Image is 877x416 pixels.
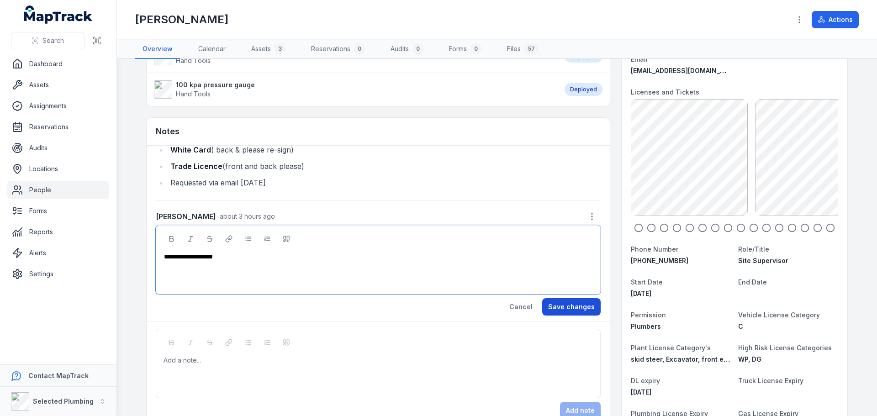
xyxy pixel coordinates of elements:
[524,43,539,54] div: 57
[503,298,539,316] button: Cancel
[168,160,601,173] li: (front and back please)
[156,211,216,222] strong: [PERSON_NAME]
[738,344,832,352] span: High Risk License Categories
[631,377,660,384] span: DL expiry
[442,40,489,59] a: Forms0
[631,278,663,286] span: Start Date
[7,181,109,199] a: People
[135,12,228,27] h1: [PERSON_NAME]
[220,212,275,220] span: about 3 hours ago
[542,298,601,316] button: Save changes
[42,36,64,45] span: Search
[221,231,237,247] button: Link
[631,67,741,74] span: [EMAIL_ADDRESS][DOMAIN_NAME]
[7,160,109,178] a: Locations
[738,311,820,319] span: Vehicle License Category
[631,311,666,319] span: Permission
[631,245,678,253] span: Phone Number
[156,125,180,138] h3: Notes
[170,145,211,154] strong: White Card
[33,397,94,405] strong: Selected Plumbing
[202,231,217,247] button: Strikethrough
[631,322,661,330] span: Plumbers
[176,90,211,98] span: Hand Tools
[168,143,601,156] li: ( back & please re-sign)
[7,118,109,136] a: Reservations
[500,40,546,59] a: Files57
[738,245,769,253] span: Role/Title
[631,344,711,352] span: Plant License Category's
[304,40,372,59] a: Reservations0
[7,139,109,157] a: Audits
[631,290,651,297] time: 10/16/2017, 12:00:00 AM
[470,43,481,54] div: 0
[738,355,761,363] span: WP, DG
[220,212,275,220] time: 9/1/2025, 11:27:00 AM
[240,231,256,247] button: Bulleted List
[738,257,788,264] span: Site Supervisor
[631,388,651,396] span: [DATE]
[631,388,651,396] time: 5/9/2028, 12:00:00 AM
[7,97,109,115] a: Assignments
[565,83,602,96] div: Deployed
[164,231,179,247] button: Bold
[170,162,222,171] strong: Trade Licence
[259,231,275,247] button: Ordered List
[7,265,109,283] a: Settings
[279,231,294,247] button: Blockquote
[28,372,89,379] strong: Contact MapTrack
[631,88,699,96] span: Licenses and Tickets
[738,278,767,286] span: End Date
[176,57,211,64] span: Hand Tools
[183,231,198,247] button: Italic
[812,11,859,28] button: Actions
[7,244,109,262] a: Alerts
[11,32,85,49] button: Search
[738,377,803,384] span: Truck License Expiry
[631,355,755,363] span: skid steer, Excavator, front end loader
[631,290,651,297] span: [DATE]
[631,257,688,264] span: [PHONE_NUMBER]
[354,43,365,54] div: 0
[412,43,423,54] div: 0
[191,40,233,59] a: Calendar
[135,40,180,59] a: Overview
[244,40,293,59] a: Assets3
[383,40,431,59] a: Audits0
[275,43,285,54] div: 3
[738,322,743,330] span: C
[168,176,601,189] li: Requested via email [DATE]
[176,80,255,90] strong: 100 kpa pressure gauge
[7,223,109,241] a: Reports
[631,55,648,63] span: Email
[7,202,109,220] a: Forms
[154,80,555,99] a: 100 kpa pressure gaugeHand Tools
[7,76,109,94] a: Assets
[24,5,93,24] a: MapTrack
[7,55,109,73] a: Dashboard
